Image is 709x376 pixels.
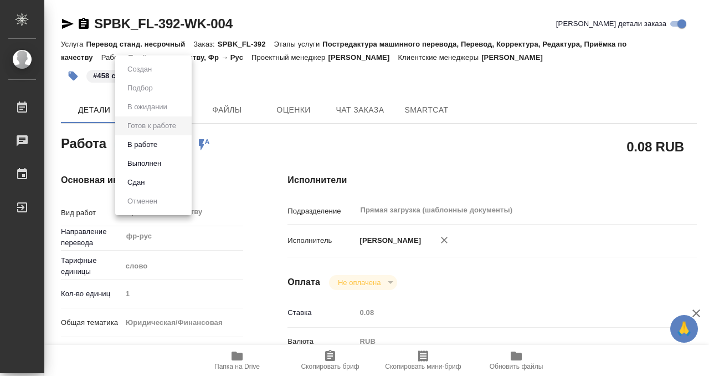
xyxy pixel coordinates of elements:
[124,120,179,132] button: Готов к работе
[124,195,161,207] button: Отменен
[124,139,161,151] button: В работе
[124,101,171,113] button: В ожидании
[124,157,165,170] button: Выполнен
[124,82,156,94] button: Подбор
[124,176,148,189] button: Сдан
[124,63,155,75] button: Создан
